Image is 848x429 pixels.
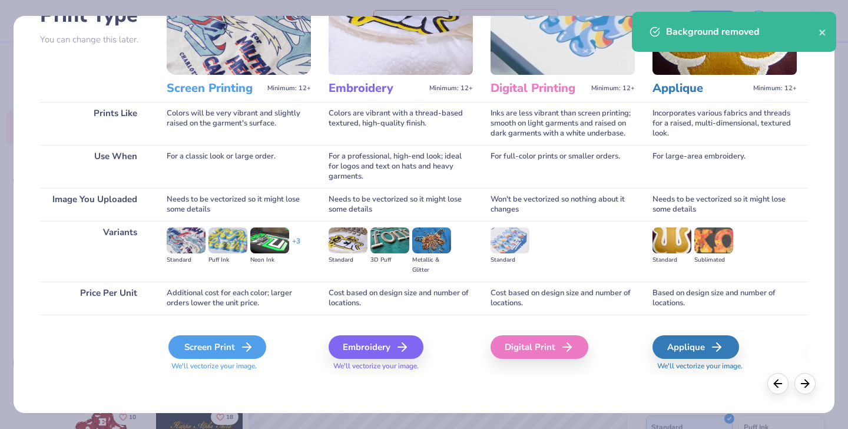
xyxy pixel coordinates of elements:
div: Colors will be very vibrant and slightly raised on the garment's surface. [167,102,311,145]
span: We'll vectorize your image. [652,361,797,371]
div: For large-area embroidery. [652,145,797,188]
img: Standard [167,227,206,253]
div: Image You Uploaded [40,188,149,221]
div: Screen Print [168,335,266,359]
div: Background removed [666,25,819,39]
span: Minimum: 12+ [429,84,473,93]
span: Minimum: 12+ [753,84,797,93]
div: Standard [652,255,691,265]
p: You can change this later. [40,35,149,45]
h3: Embroidery [329,81,425,96]
div: Metallic & Glitter [412,255,451,275]
div: Won't be vectorized so nothing about it changes [491,188,635,221]
div: Neon Ink [250,255,289,265]
div: Cost based on design size and number of locations. [329,282,473,315]
img: Standard [329,227,367,253]
div: Price Per Unit [40,282,149,315]
div: Embroidery [329,335,423,359]
h3: Applique [652,81,748,96]
span: Minimum: 12+ [591,84,635,93]
img: Sublimated [694,227,733,253]
div: Puff Ink [208,255,247,265]
div: Needs to be vectorized so it might lose some details [652,188,797,221]
div: Needs to be vectorized so it might lose some details [329,188,473,221]
span: We'll vectorize your image. [329,361,473,371]
h3: Screen Printing [167,81,263,96]
div: Based on design size and number of locations. [652,282,797,315]
img: Standard [491,227,529,253]
h3: Digital Printing [491,81,587,96]
img: 3D Puff [370,227,409,253]
div: Variants [40,221,149,282]
div: Standard [491,255,529,265]
span: Minimum: 12+ [267,84,311,93]
img: Metallic & Glitter [412,227,451,253]
div: Additional cost for each color; larger orders lower the unit price. [167,282,311,315]
div: + 3 [292,236,300,256]
button: close [819,25,827,39]
div: Needs to be vectorized so it might lose some details [167,188,311,221]
div: For a classic look or large order. [167,145,311,188]
div: Prints Like [40,102,149,145]
div: Inks are less vibrant than screen printing; smooth on light garments and raised on dark garments ... [491,102,635,145]
div: Standard [167,255,206,265]
div: 3D Puff [370,255,409,265]
div: Colors are vibrant with a thread-based textured, high-quality finish. [329,102,473,145]
div: Applique [652,335,739,359]
div: Digital Print [491,335,588,359]
span: We'll vectorize your image. [167,361,311,371]
div: For full-color prints or smaller orders. [491,145,635,188]
img: Standard [652,227,691,253]
div: Standard [329,255,367,265]
div: Incorporates various fabrics and threads for a raised, multi-dimensional, textured look. [652,102,797,145]
div: For a professional, high-end look; ideal for logos and text on hats and heavy garments. [329,145,473,188]
img: Puff Ink [208,227,247,253]
div: Sublimated [694,255,733,265]
div: Use When [40,145,149,188]
div: Cost based on design size and number of locations. [491,282,635,315]
img: Neon Ink [250,227,289,253]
